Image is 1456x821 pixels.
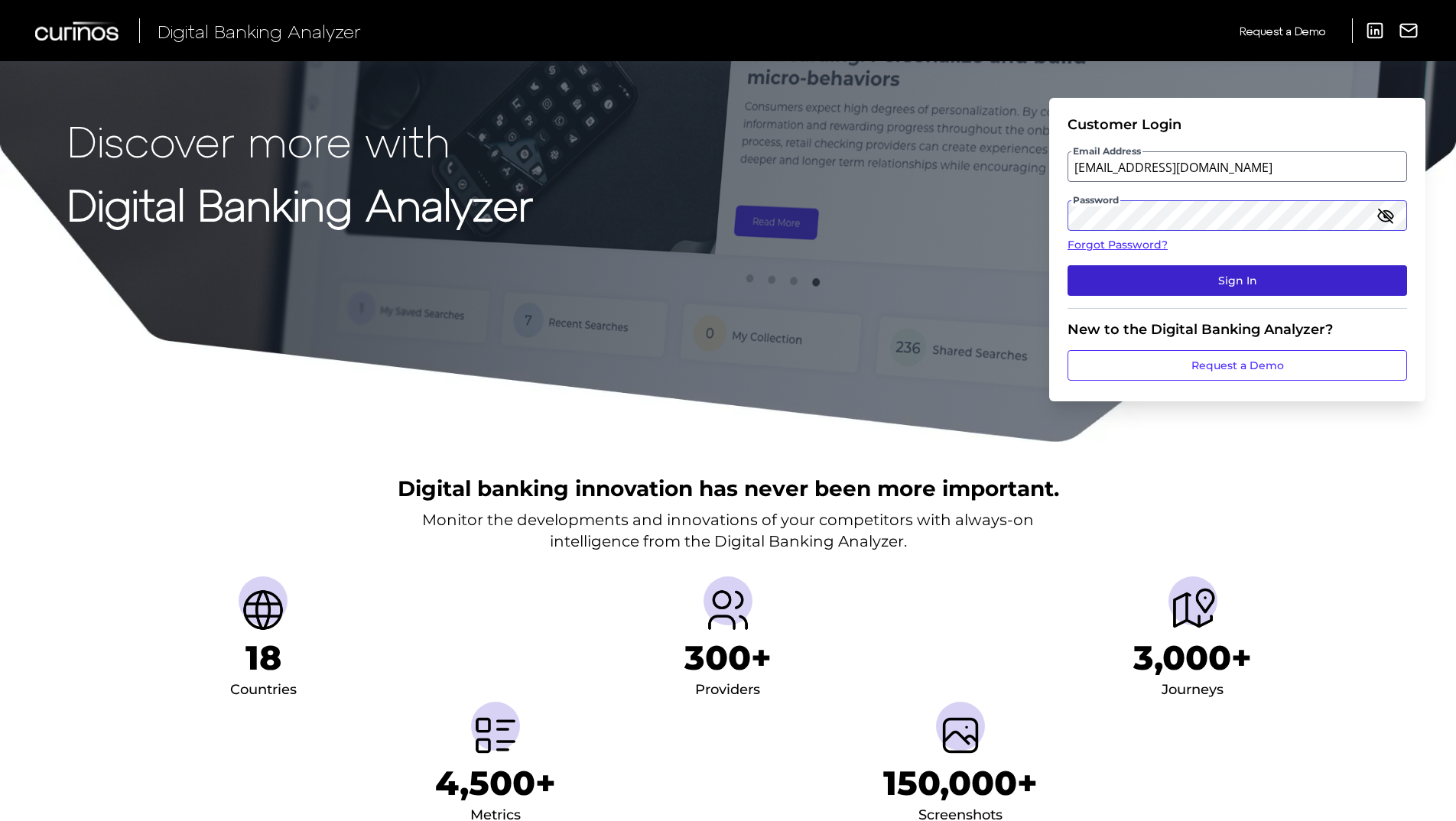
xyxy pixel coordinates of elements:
[1071,194,1120,206] span: Password
[1068,265,1407,296] button: Sign In
[67,116,533,164] p: Discover more with
[1068,116,1407,133] div: Customer Login
[245,638,281,678] h1: 18
[1240,24,1325,37] span: Request a Demo
[422,509,1034,552] p: Monitor the developments and innovations of your competitors with always-on intelligence from the...
[1068,321,1407,338] div: New to the Digital Banking Analyzer?
[1240,18,1325,44] a: Request a Demo
[35,21,121,41] img: Curinos
[1162,678,1224,703] div: Journeys
[435,763,556,803] h1: 4,500+
[936,711,985,760] img: Screenshots
[239,586,288,634] img: Countries
[158,20,361,42] span: Digital Banking Analyzer
[704,586,752,634] img: Providers
[1068,237,1407,253] a: Forgot Password?
[67,178,533,229] strong: Digital Banking Analyzer
[230,678,297,703] div: Countries
[471,711,520,760] img: Metrics
[695,678,760,703] div: Providers
[1068,350,1407,381] a: Request a Demo
[1168,586,1217,634] img: Journeys
[684,638,772,678] h1: 300+
[1133,638,1252,678] h1: 3,000+
[883,763,1038,803] h1: 150,000+
[1071,145,1142,157] span: Email Address
[398,474,1059,503] h2: Digital banking innovation has never been more important.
